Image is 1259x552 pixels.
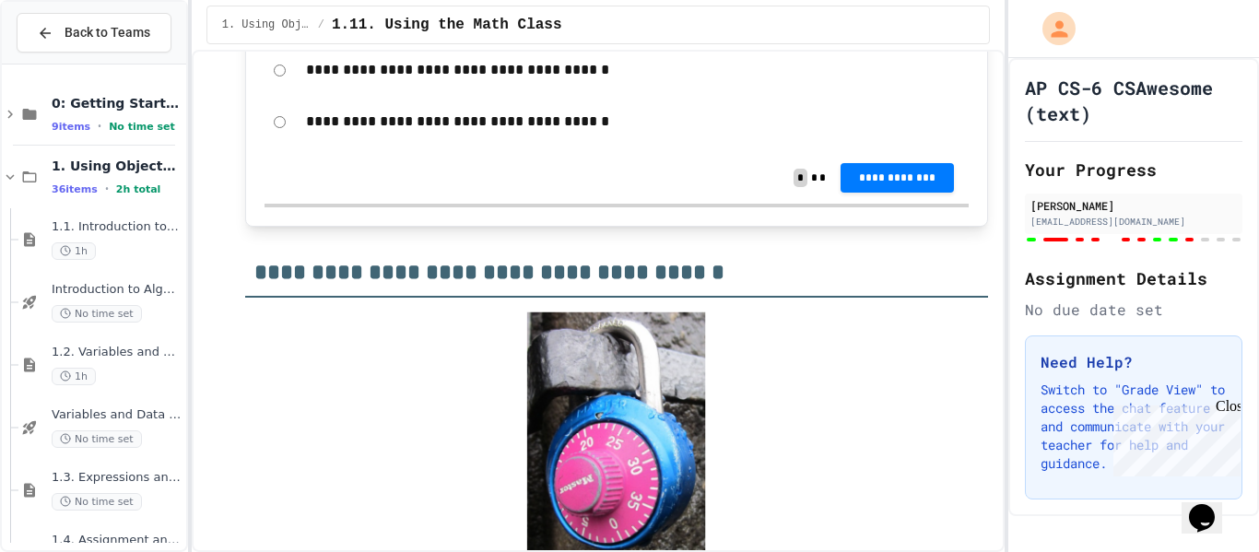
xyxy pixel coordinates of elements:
span: 1h [52,242,96,260]
span: 2h total [116,183,161,195]
span: 1h [52,368,96,385]
span: 1.4. Assignment and Input [52,533,182,548]
span: No time set [109,121,175,133]
span: Introduction to Algorithms, Programming, and Compilers [52,282,182,298]
h3: Need Help? [1041,351,1227,373]
span: No time set [52,430,142,448]
span: 1.1. Introduction to Algorithms, Programming, and Compilers [52,219,182,235]
span: 9 items [52,121,90,133]
div: My Account [1023,7,1080,50]
span: • [105,182,109,196]
div: [PERSON_NAME] [1030,197,1237,214]
span: 36 items [52,183,98,195]
div: [EMAIL_ADDRESS][DOMAIN_NAME] [1030,215,1237,229]
h1: AP CS-6 CSAwesome (text) [1025,75,1242,126]
iframe: chat widget [1106,398,1241,476]
span: 1. Using Objects and Methods [52,158,182,174]
span: No time set [52,493,142,511]
span: 1. Using Objects and Methods [222,18,311,32]
span: / [318,18,324,32]
h2: Your Progress [1025,157,1242,182]
span: 1.3. Expressions and Output [New] [52,470,182,486]
p: Switch to "Grade View" to access the chat feature and communicate with your teacher for help and ... [1041,381,1227,473]
iframe: chat widget [1182,478,1241,534]
span: • [98,119,101,134]
span: No time set [52,305,142,323]
span: 1.2. Variables and Data Types [52,345,182,360]
span: 0: Getting Started [52,95,182,112]
div: No due date set [1025,299,1242,321]
div: Chat with us now!Close [7,7,127,117]
span: Back to Teams [65,23,150,42]
span: 1.11. Using the Math Class [332,14,562,36]
h2: Assignment Details [1025,265,1242,291]
span: Variables and Data Types - Quiz [52,407,182,423]
button: Back to Teams [17,13,171,53]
